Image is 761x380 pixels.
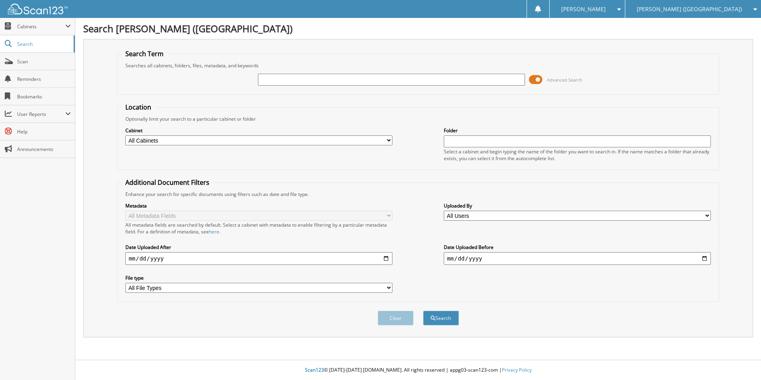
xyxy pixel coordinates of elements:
span: Cabinets [17,23,65,30]
span: Scan123 [305,366,324,373]
span: Reminders [17,76,71,82]
span: [PERSON_NAME] ([GEOGRAPHIC_DATA]) [637,7,742,12]
label: Date Uploaded After [125,244,392,251]
img: scan123-logo-white.svg [8,4,68,14]
span: Advanced Search [547,77,582,83]
span: User Reports [17,111,65,118]
legend: Search Term [121,49,168,58]
label: Date Uploaded Before [444,244,711,251]
span: Scan [17,58,71,65]
button: Search [423,311,459,325]
span: Bookmarks [17,93,71,100]
span: Announcements [17,146,71,153]
label: File type [125,274,392,281]
div: Enhance your search for specific documents using filters such as date and file type. [121,191,715,198]
div: Optionally limit your search to a particular cabinet or folder [121,116,715,122]
span: Help [17,128,71,135]
legend: Location [121,103,155,112]
div: Searches all cabinets, folders, files, metadata, and keywords [121,62,715,69]
span: [PERSON_NAME] [561,7,606,12]
label: Uploaded By [444,202,711,209]
input: start [125,252,392,265]
input: end [444,252,711,265]
label: Metadata [125,202,392,209]
div: All metadata fields are searched by default. Select a cabinet with metadata to enable filtering b... [125,221,392,235]
span: Search [17,41,70,47]
label: Folder [444,127,711,134]
a: here [209,228,219,235]
label: Cabinet [125,127,392,134]
div: © [DATE]-[DATE] [DOMAIN_NAME]. All rights reserved | appg03-scan123-com | [75,360,761,380]
button: Clear [378,311,414,325]
a: Privacy Policy [502,366,532,373]
h1: Search [PERSON_NAME] ([GEOGRAPHIC_DATA]) [83,22,753,35]
legend: Additional Document Filters [121,178,213,187]
div: Select a cabinet and begin typing the name of the folder you want to search in. If the name match... [444,148,711,162]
